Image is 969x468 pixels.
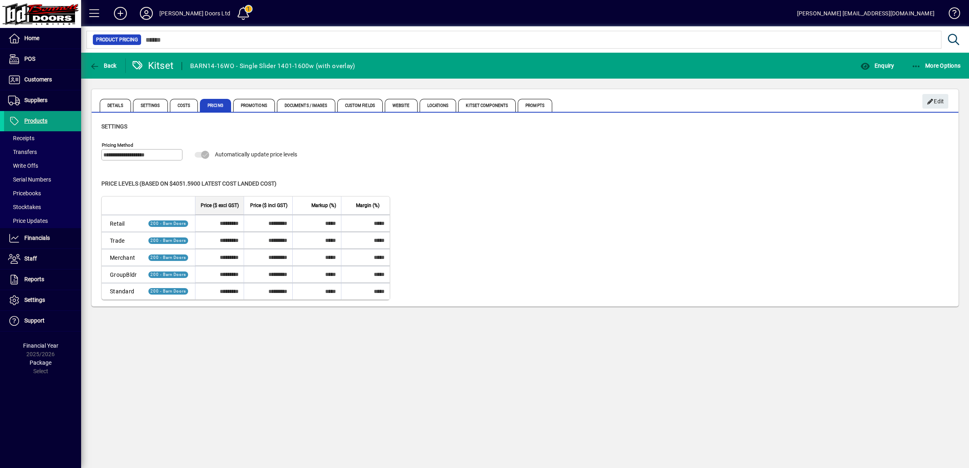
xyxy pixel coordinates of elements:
[8,204,41,210] span: Stocktakes
[4,90,81,111] a: Suppliers
[150,238,186,243] span: 200 - Barn Doors
[201,201,239,210] span: Price ($ excl GST)
[102,215,141,232] td: Retail
[150,221,186,226] span: 200 - Barn Doors
[24,97,47,103] span: Suppliers
[23,342,58,349] span: Financial Year
[102,266,141,283] td: GroupBldr
[4,228,81,248] a: Financials
[4,159,81,173] a: Write Offs
[107,6,133,21] button: Add
[159,7,230,20] div: [PERSON_NAME] Doors Ltd
[4,249,81,269] a: Staff
[8,162,38,169] span: Write Offs
[4,186,81,200] a: Pricebooks
[385,99,418,112] span: Website
[8,218,48,224] span: Price Updates
[133,6,159,21] button: Profile
[24,35,39,41] span: Home
[4,145,81,159] a: Transfers
[215,151,297,158] span: Automatically update price levels
[420,99,457,112] span: Locations
[4,70,81,90] a: Customers
[24,276,44,282] span: Reports
[200,99,231,112] span: Pricing
[24,56,35,62] span: POS
[101,123,127,130] span: Settings
[356,201,379,210] span: Margin (%)
[24,317,45,324] span: Support
[797,7,935,20] div: [PERSON_NAME] [EMAIL_ADDRESS][DOMAIN_NAME]
[927,95,944,108] span: Edit
[233,99,275,112] span: Promotions
[150,255,186,260] span: 200 - Barn Doors
[90,62,117,69] span: Back
[24,118,47,124] span: Products
[250,201,287,210] span: Price ($ incl GST)
[4,49,81,69] a: POS
[518,99,552,112] span: Prompts
[922,94,948,109] button: Edit
[8,149,37,155] span: Transfers
[8,176,51,183] span: Serial Numbers
[102,142,133,148] mat-label: Pricing method
[4,173,81,186] a: Serial Numbers
[24,297,45,303] span: Settings
[24,76,52,83] span: Customers
[100,99,131,112] span: Details
[8,190,41,197] span: Pricebooks
[150,272,186,277] span: 200 - Barn Doors
[96,36,138,44] span: Product Pricing
[943,2,959,28] a: Knowledge Base
[911,62,961,69] span: More Options
[4,290,81,310] a: Settings
[101,180,277,187] span: Price levels (based on $4051.5900 Latest cost landed cost)
[190,60,355,73] div: BARN14-16WO - Single Slider 1401-1600w (with overlay)
[4,214,81,228] a: Price Updates
[4,28,81,49] a: Home
[170,99,198,112] span: Costs
[458,99,516,112] span: Kitset Components
[311,201,336,210] span: Markup (%)
[4,311,81,331] a: Support
[150,289,186,293] span: 200 - Barn Doors
[102,232,141,249] td: Trade
[132,59,174,72] div: Kitset
[4,200,81,214] a: Stocktakes
[8,135,34,141] span: Receipts
[102,283,141,299] td: Standard
[277,99,335,112] span: Documents / Images
[30,359,51,366] span: Package
[24,235,50,241] span: Financials
[81,58,126,73] app-page-header-button: Back
[909,58,963,73] button: More Options
[860,62,894,69] span: Enquiry
[88,58,119,73] button: Back
[337,99,383,112] span: Custom Fields
[858,58,896,73] button: Enquiry
[102,249,141,266] td: Merchant
[133,99,168,112] span: Settings
[24,255,37,262] span: Staff
[4,269,81,290] a: Reports
[4,131,81,145] a: Receipts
